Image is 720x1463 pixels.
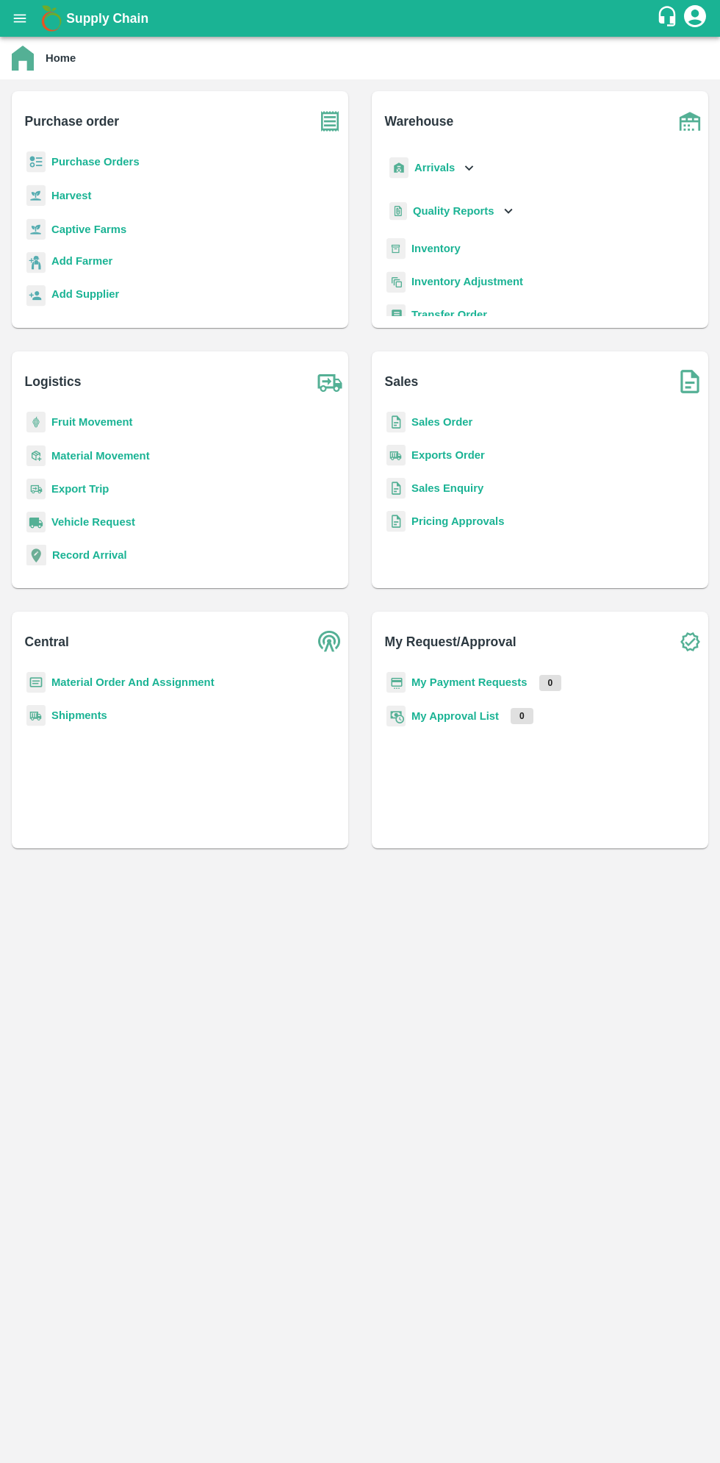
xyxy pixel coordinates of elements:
img: sales [386,412,406,433]
img: check [672,623,708,660]
img: material [26,445,46,467]
b: Sales [385,371,419,392]
a: My Approval List [411,710,499,722]
b: Logistics [25,371,82,392]
img: supplier [26,285,46,307]
img: sales [386,478,406,499]
p: 0 [539,675,562,691]
a: Inventory [411,243,461,254]
img: shipments [386,445,406,466]
img: logo [37,4,66,33]
a: Sales Enquiry [411,482,483,494]
img: reciept [26,151,46,173]
img: qualityReport [389,202,407,221]
img: recordArrival [26,545,46,565]
img: centralMaterial [26,672,46,693]
b: Add Supplier [51,288,119,300]
a: Add Supplier [51,286,119,306]
div: customer-support [656,5,682,32]
b: Purchase order [25,111,119,132]
a: Record Arrival [52,549,127,561]
img: vehicle [26,512,46,533]
img: shipments [26,705,46,726]
img: warehouse [672,103,708,140]
a: Harvest [51,190,91,201]
b: Home [46,52,76,64]
img: inventory [386,271,406,293]
a: Supply Chain [66,8,656,29]
a: Pricing Approvals [411,515,504,527]
div: account of current user [682,3,708,34]
a: My Payment Requests [411,676,528,688]
b: Central [25,632,69,652]
a: Material Order And Assignment [51,676,215,688]
img: soSales [672,363,708,400]
img: payment [386,672,406,693]
a: Purchase Orders [51,156,140,168]
a: Exports Order [411,449,485,461]
b: Arrivals [414,162,455,174]
a: Vehicle Request [51,516,135,528]
a: Inventory Adjustment [411,276,523,287]
img: sales [386,511,406,532]
img: home [12,46,34,71]
img: purchase [312,103,348,140]
button: open drawer [3,1,37,35]
a: Export Trip [51,483,109,495]
div: Quality Reports [386,196,516,226]
a: Shipments [51,709,107,721]
img: harvest [26,218,46,240]
b: Warehouse [385,111,454,132]
img: fruit [26,412,46,433]
p: 0 [511,708,533,724]
img: central [312,623,348,660]
img: harvest [26,185,46,207]
img: truck [312,363,348,400]
a: Material Movement [51,450,150,462]
img: farmer [26,252,46,273]
a: Add Farmer [51,253,112,273]
a: Transfer Order [411,309,487,321]
img: approval [386,705,406,727]
b: Add Farmer [51,255,112,267]
a: Captive Farms [51,223,126,235]
img: whTransfer [386,304,406,326]
b: My Request/Approval [385,632,516,652]
a: Fruit Movement [51,416,133,428]
img: delivery [26,479,46,500]
b: Supply Chain [66,11,148,26]
img: whArrival [389,157,408,179]
a: Sales Order [411,416,472,428]
div: Arrivals [386,151,478,185]
img: whInventory [386,238,406,260]
b: Quality Reports [413,205,494,217]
